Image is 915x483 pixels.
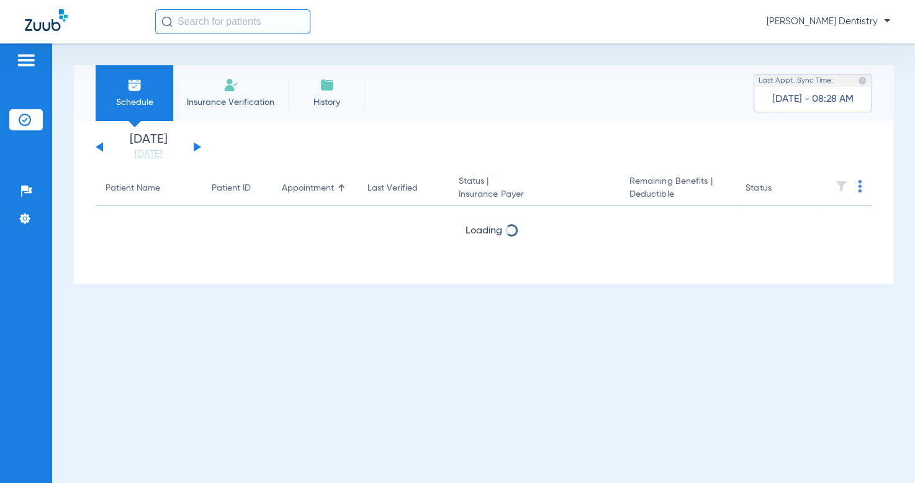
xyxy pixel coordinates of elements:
[619,171,736,206] th: Remaining Benefits |
[282,182,348,195] div: Appointment
[767,16,890,28] span: [PERSON_NAME] Dentistry
[835,180,847,192] img: filter.svg
[16,53,36,68] img: hamburger-icon
[127,78,142,93] img: Schedule
[106,182,160,195] div: Patient Name
[161,16,173,27] img: Search Icon
[736,171,819,206] th: Status
[106,182,191,195] div: Patient Name
[297,96,356,109] span: History
[111,133,186,161] li: [DATE]
[448,171,619,206] th: Status |
[282,182,334,195] div: Appointment
[466,226,502,236] span: Loading
[367,182,439,195] div: Last Verified
[105,96,164,109] span: Schedule
[772,93,854,106] span: [DATE] - 08:28 AM
[320,78,335,93] img: History
[759,74,833,87] span: Last Appt. Sync Time:
[155,9,310,34] input: Search for patients
[858,76,867,85] img: last sync help info
[458,188,609,201] span: Insurance Payer
[367,182,418,195] div: Last Verified
[853,423,915,483] iframe: Chat Widget
[211,182,250,195] div: Patient ID
[223,78,238,93] img: Manual Insurance Verification
[183,96,279,109] span: Insurance Verification
[25,9,68,31] img: Zuub Logo
[111,148,186,161] a: [DATE]
[211,182,261,195] div: Patient ID
[858,180,862,192] img: group-dot-blue.svg
[629,188,726,201] span: Deductible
